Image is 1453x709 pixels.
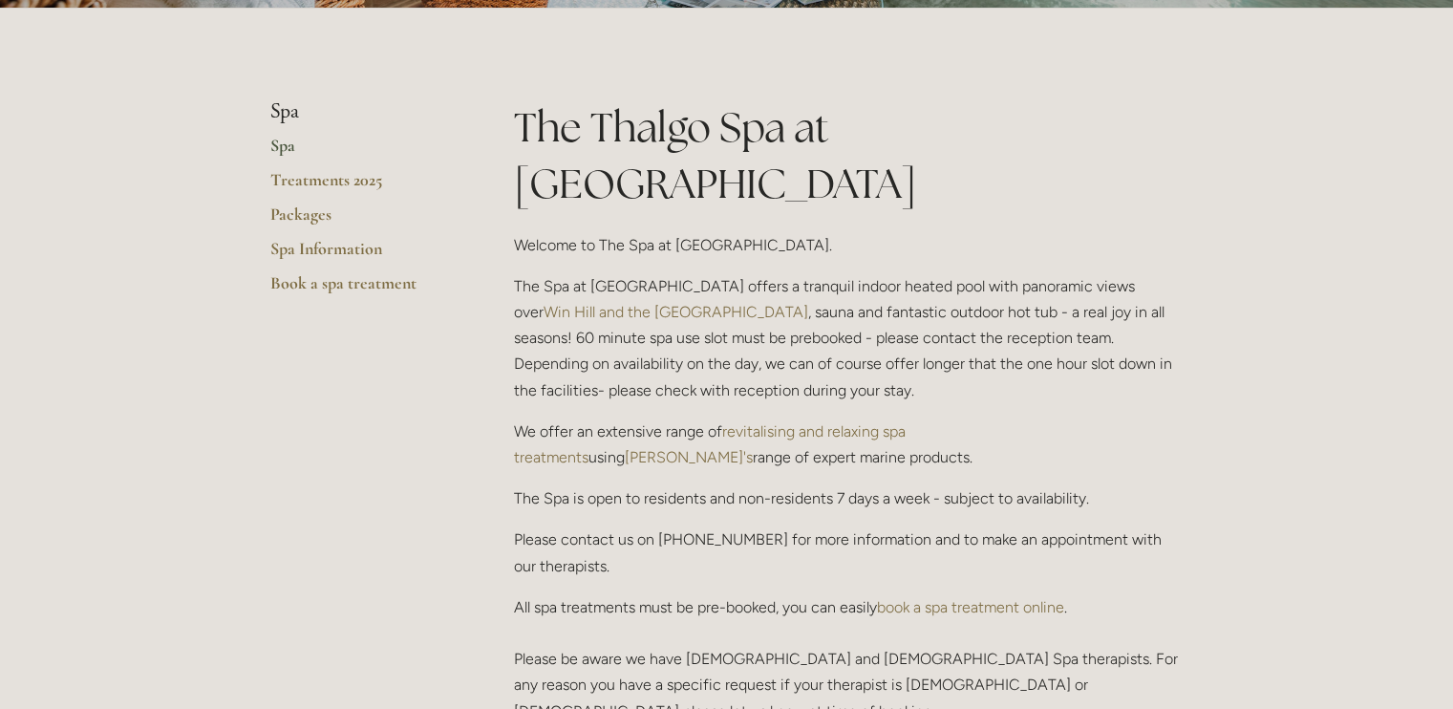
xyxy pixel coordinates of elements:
a: book a spa treatment online [877,598,1064,616]
a: Spa Information [270,238,453,272]
li: Spa [270,99,453,124]
p: The Spa is open to residents and non-residents 7 days a week - subject to availability. [514,485,1184,511]
p: Welcome to The Spa at [GEOGRAPHIC_DATA]. [514,232,1184,258]
a: Book a spa treatment [270,272,453,307]
a: Win Hill and the [GEOGRAPHIC_DATA] [544,303,808,321]
a: Treatments 2025 [270,169,453,204]
a: Spa [270,135,453,169]
a: [PERSON_NAME]'s [625,448,753,466]
p: We offer an extensive range of using range of expert marine products. [514,419,1184,470]
h1: The Thalgo Spa at [GEOGRAPHIC_DATA] [514,99,1184,212]
a: Packages [270,204,453,238]
p: Please contact us on [PHONE_NUMBER] for more information and to make an appointment with our ther... [514,526,1184,578]
p: The Spa at [GEOGRAPHIC_DATA] offers a tranquil indoor heated pool with panoramic views over , sau... [514,273,1184,403]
